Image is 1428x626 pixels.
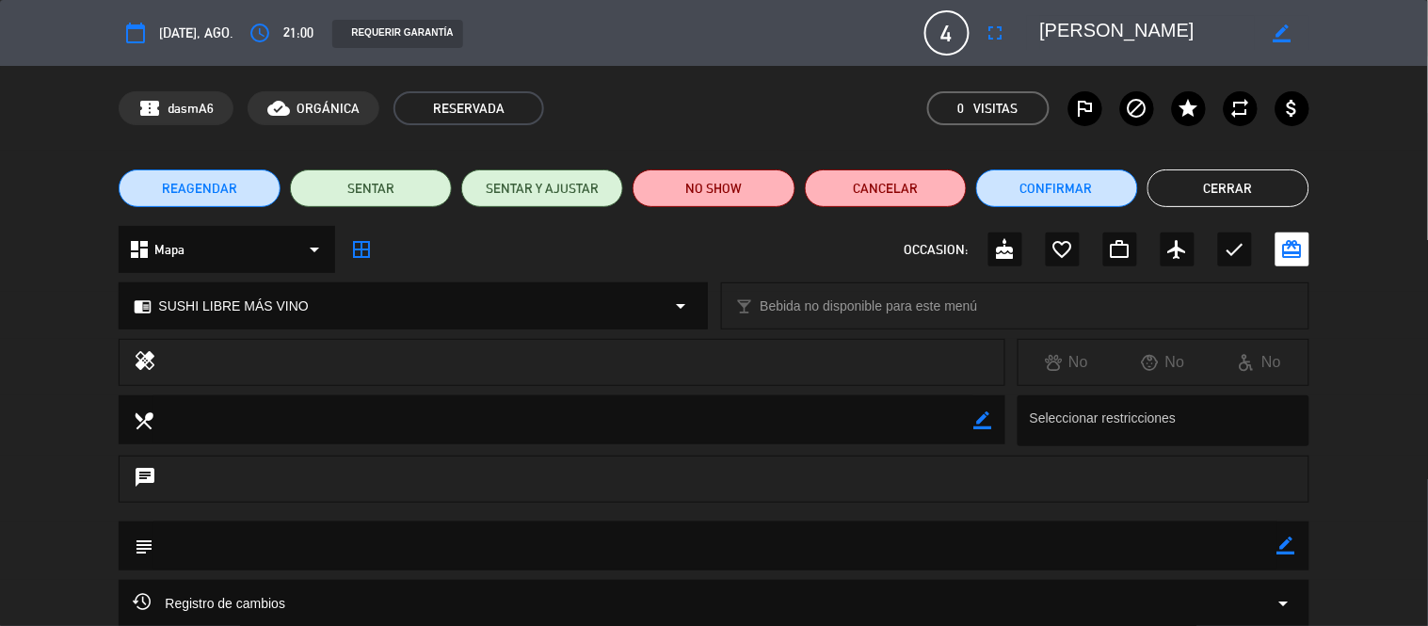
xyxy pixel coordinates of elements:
i: outlined_flag [1074,97,1097,120]
i: arrow_drop_down [303,238,326,261]
button: REAGENDAR [119,169,281,207]
i: cloud_done [267,97,290,120]
button: calendar_today [119,16,152,50]
span: [DATE], ago. [159,22,233,44]
em: Visitas [974,98,1019,120]
i: check [1224,238,1246,261]
i: star [1178,97,1200,120]
i: border_color [1277,537,1295,554]
i: favorite_border [1051,238,1074,261]
span: confirmation_number [138,97,161,120]
i: local_bar [736,297,754,315]
button: SENTAR Y AJUSTAR [461,169,623,207]
i: arrow_drop_down [670,295,693,317]
span: 0 [958,98,965,120]
div: No [1115,350,1211,375]
i: repeat [1229,97,1252,120]
i: cake [994,238,1017,261]
i: subject [133,536,153,556]
i: chrome_reader_mode [134,297,152,315]
i: fullscreen [985,22,1007,44]
i: attach_money [1281,97,1304,120]
i: local_dining [133,409,153,430]
i: border_color [973,411,991,429]
button: fullscreen [979,16,1013,50]
div: REQUERIR GARANTÍA [332,20,462,48]
i: block [1126,97,1148,120]
i: border_all [350,238,373,261]
button: Confirmar [976,169,1138,207]
span: RESERVADA [393,91,544,125]
i: card_giftcard [1281,238,1304,261]
button: Cerrar [1147,169,1309,207]
span: Mapa [154,239,185,261]
div: No [1211,350,1308,375]
i: healing [134,349,156,376]
span: REAGENDAR [162,179,237,199]
button: NO SHOW [633,169,794,207]
i: access_time [249,22,271,44]
span: Bebida no disponible para este menú [761,296,978,317]
button: access_time [243,16,277,50]
span: 21:00 [283,22,313,44]
span: dasmA6 [168,98,214,120]
div: No [1019,350,1115,375]
i: dashboard [128,238,151,261]
i: work_outline [1109,238,1131,261]
span: OCCASION: [905,239,969,261]
i: airplanemode_active [1166,238,1189,261]
button: Cancelar [805,169,967,207]
i: border_color [1273,24,1291,42]
i: calendar_today [124,22,147,44]
button: SENTAR [290,169,452,207]
span: SUSHI LIBRE MÁS VINO [158,296,308,317]
span: ORGÁNICA [297,98,360,120]
i: chat [134,466,156,492]
i: arrow_drop_down [1273,592,1295,615]
span: Registro de cambios [133,592,285,615]
span: 4 [924,10,970,56]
